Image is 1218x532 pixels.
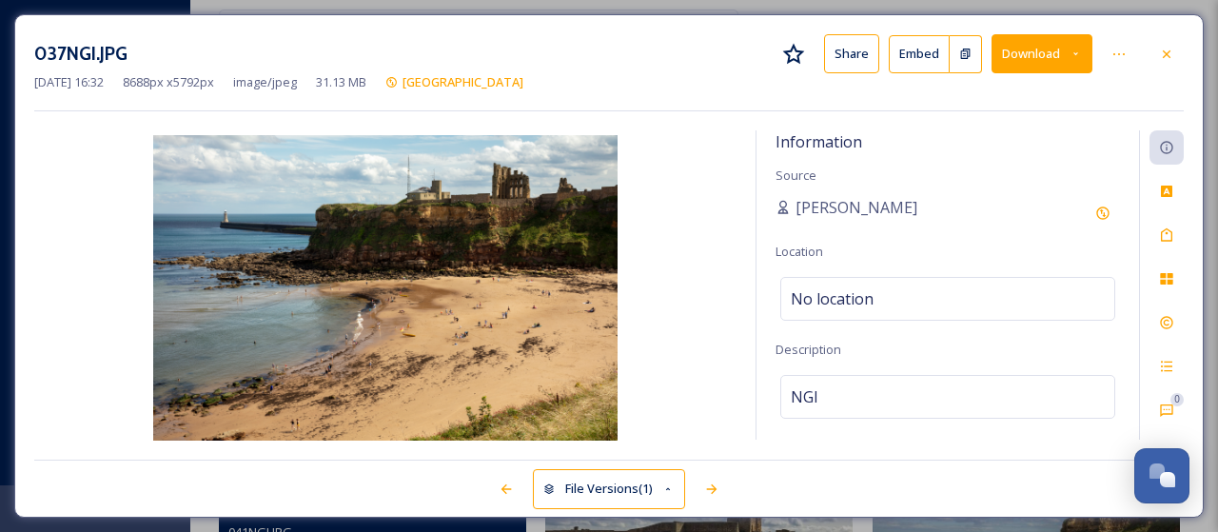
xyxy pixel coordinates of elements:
[776,341,841,358] span: Description
[992,34,1092,73] button: Download
[791,287,874,310] span: No location
[776,167,816,184] span: Source
[34,73,104,91] span: [DATE] 16:32
[776,131,862,152] span: Information
[1134,448,1189,503] button: Open Chat
[791,385,818,408] span: NGI
[233,73,297,91] span: image/jpeg
[776,243,823,260] span: Location
[316,73,366,91] span: 31.13 MB
[34,135,737,444] img: 037NGI.JPG
[123,73,214,91] span: 8688 px x 5792 px
[889,35,950,73] button: Embed
[533,469,685,508] button: File Versions(1)
[1170,393,1184,406] div: 0
[34,40,128,68] h3: 037NGI.JPG
[403,73,523,90] span: [GEOGRAPHIC_DATA]
[824,34,879,73] button: Share
[796,196,917,219] span: [PERSON_NAME]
